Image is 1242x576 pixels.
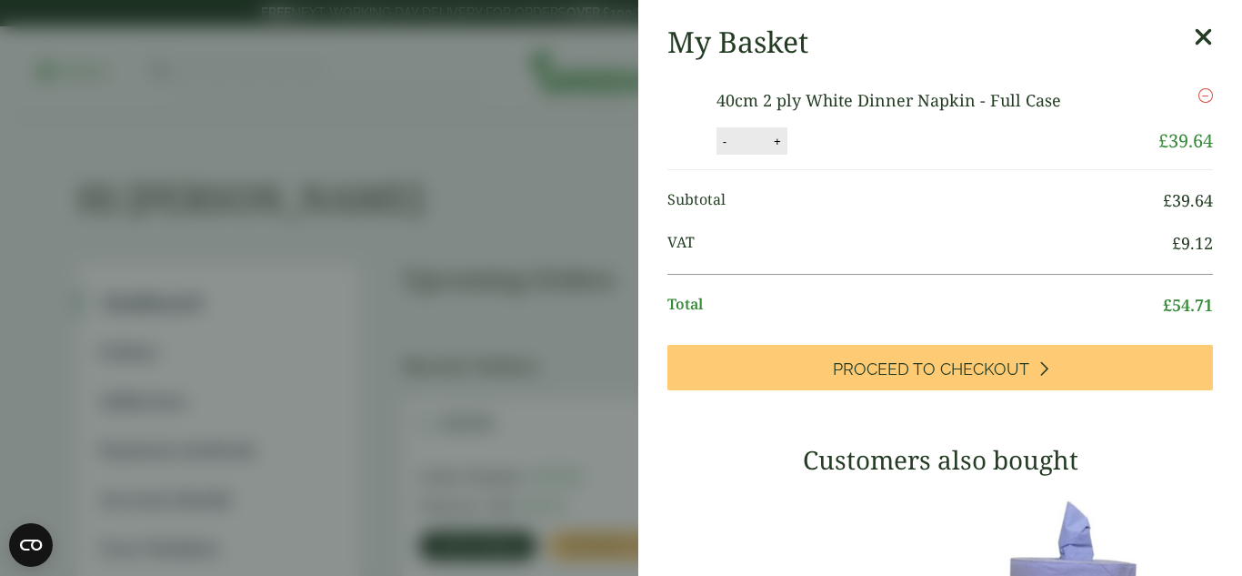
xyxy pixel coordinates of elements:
[1163,189,1213,211] bdi: 39.64
[1163,294,1172,316] span: £
[667,345,1213,390] a: Proceed to Checkout
[667,445,1213,476] h3: Customers also bought
[717,134,732,149] button: -
[768,134,786,149] button: +
[833,359,1029,379] span: Proceed to Checkout
[9,523,53,567] button: Open CMP widget
[1163,294,1213,316] bdi: 54.71
[667,231,1172,256] span: VAT
[667,188,1163,213] span: Subtotal
[1163,189,1172,211] span: £
[667,293,1163,318] span: Total
[667,88,716,121] img: 40cm 2 ply White Dinner Napkin-Full Case-0
[1198,88,1213,103] a: Remove this item
[667,25,808,59] h2: My Basket
[1158,128,1168,153] span: £
[1172,232,1213,254] bdi: 9.12
[716,89,1061,111] a: 40cm 2 ply White Dinner Napkin - Full Case
[1172,232,1181,254] span: £
[1158,128,1213,153] bdi: 39.64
